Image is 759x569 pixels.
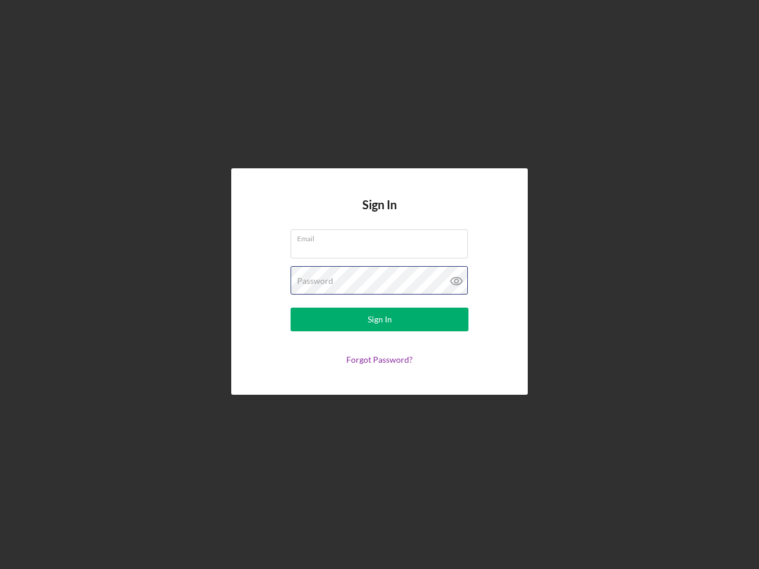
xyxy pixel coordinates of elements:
[346,354,413,365] a: Forgot Password?
[291,308,468,331] button: Sign In
[368,308,392,331] div: Sign In
[362,198,397,229] h4: Sign In
[297,276,333,286] label: Password
[297,230,468,243] label: Email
